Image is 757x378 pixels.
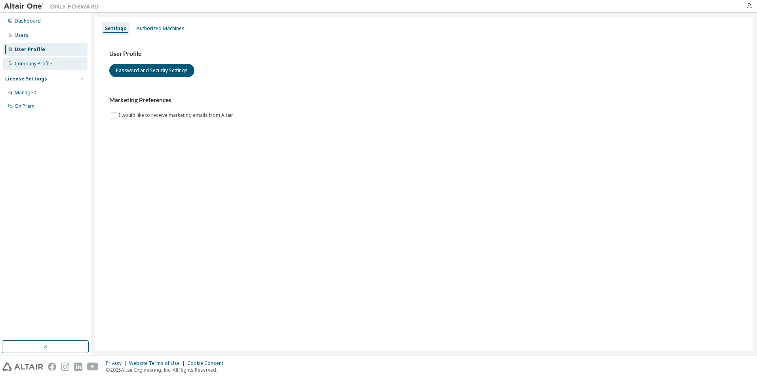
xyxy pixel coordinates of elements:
h3: User Profile [109,50,739,58]
div: Privacy [106,360,129,367]
img: instagram.svg [61,363,69,371]
div: User Profile [15,46,45,53]
div: Users [15,32,29,38]
img: linkedin.svg [74,363,82,371]
img: youtube.svg [87,363,99,371]
label: I would like to receive marketing emails from Altair [119,111,235,120]
div: Settings [105,25,126,32]
h3: Marketing Preferences [109,96,739,104]
div: Cookie Consent [187,360,228,367]
img: Altair One [4,2,103,10]
div: License Settings [5,76,47,82]
button: Password and Security Settings [109,64,194,77]
p: © 2025 Altair Engineering, Inc. All Rights Reserved. [106,367,228,373]
div: Authorized Machines [137,25,184,32]
div: Managed [15,90,36,96]
div: Dashboard [15,18,41,24]
img: altair_logo.svg [2,363,43,371]
div: On Prem [15,103,34,109]
img: facebook.svg [48,363,56,371]
div: Company Profile [15,61,52,67]
div: Website Terms of Use [129,360,187,367]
